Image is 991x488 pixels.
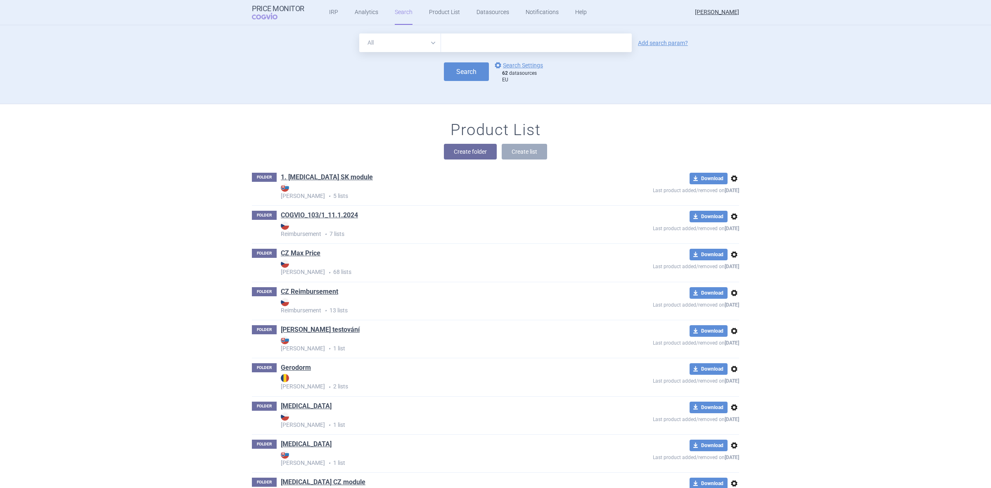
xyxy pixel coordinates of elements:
strong: [DATE] [725,340,739,346]
i: • [321,307,330,315]
img: SK [281,450,289,459]
p: FOLDER [252,363,277,372]
h1: Gerodorm [281,363,311,374]
i: • [325,421,333,429]
h1: Eli testování [281,325,360,336]
button: Download [690,287,728,299]
strong: [PERSON_NAME] [281,450,593,466]
strong: [DATE] [725,264,739,269]
h1: Product List [450,121,541,140]
h1: CZ Max Price [281,249,320,259]
p: Last product added/removed on [593,184,739,195]
i: • [325,192,333,200]
a: Search Settings [493,60,543,70]
img: CZ [281,259,289,268]
h1: 1. Humira SK module [281,173,373,183]
p: FOLDER [252,402,277,411]
strong: [PERSON_NAME] [281,412,593,428]
strong: [DATE] [725,188,739,193]
p: FOLDER [252,173,277,182]
img: RO [281,374,289,382]
a: CZ Reimbursement [281,287,338,296]
strong: Price Monitor [252,5,304,13]
a: CZ Max Price [281,249,320,258]
strong: [DATE] [725,226,739,231]
p: FOLDER [252,325,277,334]
button: Download [690,402,728,413]
p: Last product added/removed on [593,222,739,233]
span: COGVIO [252,13,289,19]
a: [MEDICAL_DATA] [281,402,332,411]
p: 1 list [281,450,593,467]
p: 1 list [281,412,593,429]
i: • [321,230,330,238]
button: Download [690,249,728,260]
strong: [DATE] [725,417,739,422]
h1: COGVIO_103/1_11.1.2024 [281,211,358,221]
i: • [325,459,333,467]
strong: [DATE] [725,302,739,308]
img: SK [281,183,289,192]
button: Download [690,363,728,375]
p: FOLDER [252,211,277,220]
p: FOLDER [252,249,277,258]
p: 2 lists [281,374,593,391]
img: CZ [281,221,289,230]
strong: [DATE] [725,455,739,460]
i: • [325,269,333,277]
button: Download [690,211,728,222]
p: FOLDER [252,440,277,449]
a: Gerodorm [281,363,311,372]
i: • [325,345,333,353]
img: CZ [281,298,289,306]
a: [MEDICAL_DATA] CZ module [281,478,365,487]
strong: [PERSON_NAME] [281,183,593,199]
p: Last product added/removed on [593,337,739,347]
strong: [DATE] [725,378,739,384]
a: COGVIO_103/1_11.1.2024 [281,211,358,220]
strong: [PERSON_NAME] [281,374,593,390]
p: FOLDER [252,478,277,487]
p: 5 lists [281,183,593,200]
button: Download [690,325,728,337]
strong: Reimbursement [281,221,593,237]
p: 1 list [281,336,593,353]
button: Create folder [444,144,497,159]
a: 1. [MEDICAL_DATA] SK module [281,173,373,182]
a: Add search param? [638,40,688,46]
button: Download [690,173,728,184]
p: Last product added/removed on [593,413,739,424]
button: Search [444,62,489,81]
h1: Humira [281,440,332,450]
a: [MEDICAL_DATA] [281,440,332,449]
a: [PERSON_NAME] testování [281,325,360,334]
h1: Humira [281,402,332,412]
strong: [PERSON_NAME] [281,259,593,275]
strong: Reimbursement [281,298,593,314]
p: Last product added/removed on [593,299,739,309]
a: Price MonitorCOGVIO [252,5,304,20]
p: 68 lists [281,259,593,276]
p: Last product added/removed on [593,375,739,385]
p: 7 lists [281,221,593,238]
strong: 62 [502,70,508,76]
button: Download [690,440,728,451]
p: FOLDER [252,287,277,296]
p: 13 lists [281,298,593,315]
h1: CZ Reimbursement [281,287,338,298]
p: Last product added/removed on [593,451,739,462]
button: Create list [502,144,547,159]
i: • [325,383,333,391]
div: datasources EU [502,70,547,83]
strong: [PERSON_NAME] [281,336,593,352]
img: SK [281,336,289,344]
img: CZ [281,412,289,421]
p: Last product added/removed on [593,260,739,271]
